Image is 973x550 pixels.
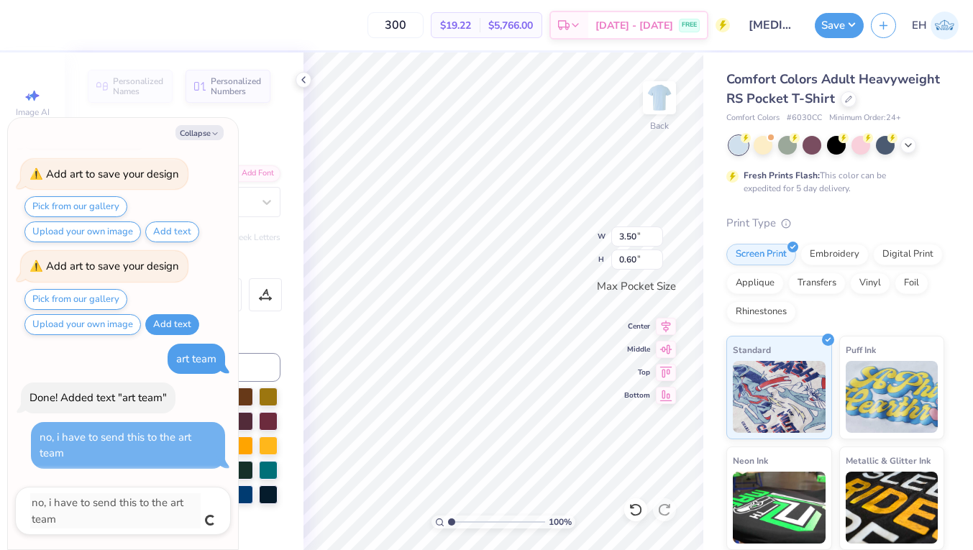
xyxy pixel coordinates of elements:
[726,112,780,124] span: Comfort Colors
[549,515,572,528] span: 100 %
[645,83,674,112] img: Back
[787,112,822,124] span: # 6030CC
[367,12,424,38] input: – –
[912,12,959,40] a: EH
[726,301,796,323] div: Rhinestones
[733,361,826,433] img: Standard
[726,244,796,265] div: Screen Print
[744,169,921,195] div: This color can be expedited for 5 day delivery.
[912,17,927,34] span: EH
[624,344,650,354] span: Middle
[726,272,784,294] div: Applique
[24,221,141,242] button: Upload your own image
[113,76,164,96] span: Personalized Names
[16,106,50,118] span: Image AI
[29,390,167,405] div: Done! Added text "art team"
[726,215,944,232] div: Print Type
[145,221,199,242] button: Add text
[24,289,127,310] button: Pick from our gallery
[24,196,127,217] button: Pick from our gallery
[624,367,650,377] span: Top
[682,20,697,30] span: FREE
[846,472,938,544] img: Metallic & Glitter Ink
[829,112,901,124] span: Minimum Order: 24 +
[931,12,959,40] img: Ellesse Holton
[726,70,940,107] span: Comfort Colors Adult Heavyweight RS Pocket T-Shirt
[846,453,931,468] span: Metallic & Glitter Ink
[800,244,869,265] div: Embroidery
[440,18,471,33] span: $19.22
[873,244,943,265] div: Digital Print
[733,453,768,468] span: Neon Ink
[846,342,876,357] span: Puff Ink
[46,259,179,273] div: Add art to save your design
[815,13,864,38] button: Save
[846,361,938,433] img: Puff Ink
[595,18,673,33] span: [DATE] - [DATE]
[788,272,846,294] div: Transfers
[46,167,179,181] div: Add art to save your design
[24,314,141,335] button: Upload your own image
[650,119,669,132] div: Back
[733,472,826,544] img: Neon Ink
[40,430,191,461] div: no, i have to send this to the art team
[211,76,262,96] span: Personalized Numbers
[733,342,771,357] span: Standard
[850,272,890,294] div: Vinyl
[224,165,280,182] div: Add Font
[145,314,199,335] button: Add text
[737,11,808,40] input: Untitled Design
[175,125,224,140] button: Collapse
[488,18,533,33] span: $5,766.00
[744,170,820,181] strong: Fresh Prints Flash:
[624,321,650,331] span: Center
[30,493,201,528] textarea: no, i have to send this to the art team
[176,352,216,366] div: art team
[624,390,650,400] span: Bottom
[895,272,928,294] div: Foil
